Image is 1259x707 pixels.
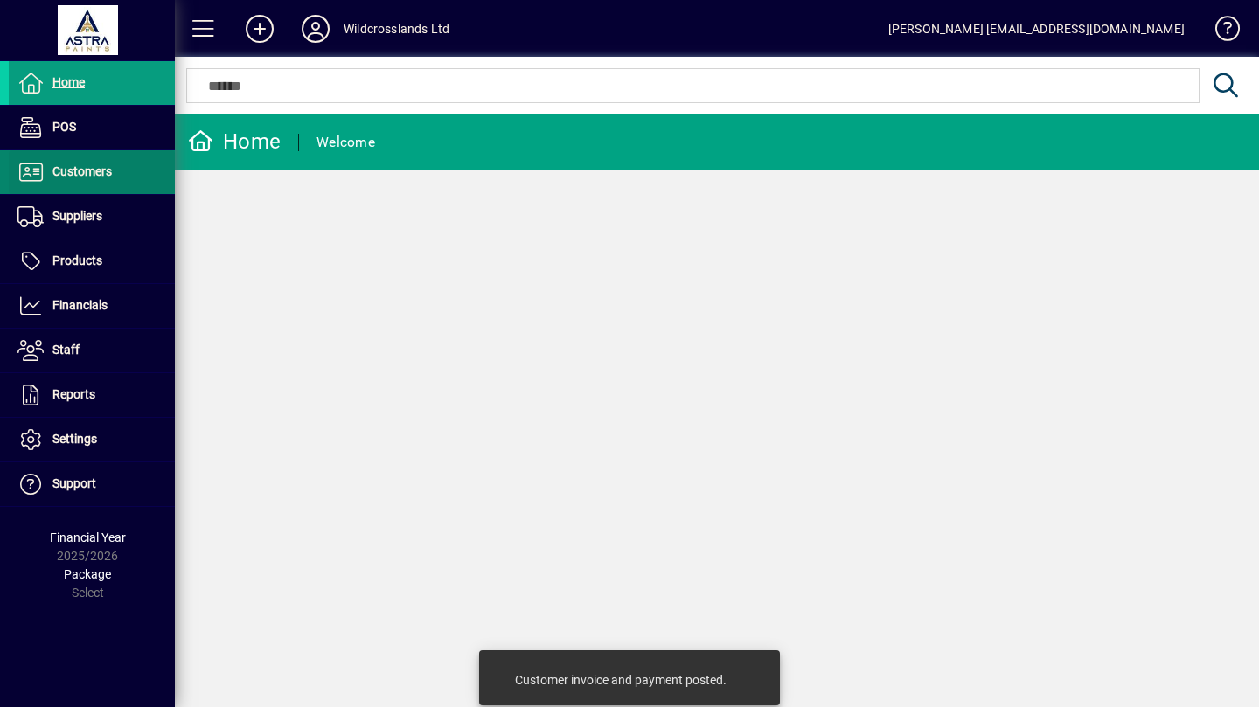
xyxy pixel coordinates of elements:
[888,15,1185,43] div: [PERSON_NAME] [EMAIL_ADDRESS][DOMAIN_NAME]
[9,106,175,149] a: POS
[188,128,281,156] div: Home
[52,120,76,134] span: POS
[9,418,175,461] a: Settings
[52,298,108,312] span: Financials
[9,373,175,417] a: Reports
[52,209,102,223] span: Suppliers
[52,476,96,490] span: Support
[52,253,102,267] span: Products
[50,530,126,544] span: Financial Year
[9,284,175,328] a: Financials
[52,164,112,178] span: Customers
[316,128,375,156] div: Welcome
[9,329,175,372] a: Staff
[9,150,175,194] a: Customers
[52,343,80,357] span: Staff
[9,462,175,506] a: Support
[52,387,95,401] span: Reports
[515,671,727,689] div: Customer invoice and payment posted.
[288,13,344,45] button: Profile
[232,13,288,45] button: Add
[64,567,111,581] span: Package
[1202,3,1237,60] a: Knowledge Base
[52,432,97,446] span: Settings
[9,239,175,283] a: Products
[9,195,175,239] a: Suppliers
[52,75,85,89] span: Home
[344,15,449,43] div: Wildcrosslands Ltd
